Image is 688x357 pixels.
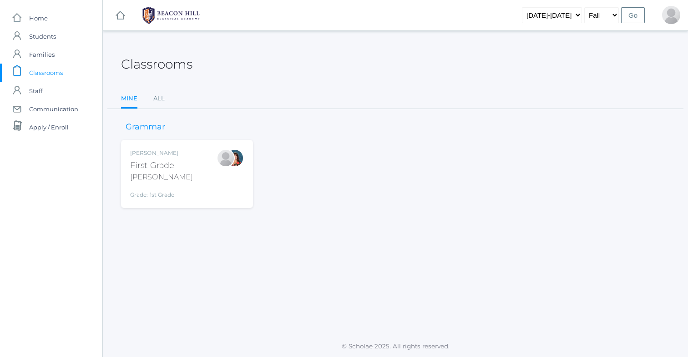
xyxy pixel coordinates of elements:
div: First Grade [130,159,193,172]
a: Mine [121,89,137,109]
div: [PERSON_NAME] [130,149,193,157]
h3: Grammar [121,123,170,132]
h2: Classrooms [121,57,192,71]
div: Heather Wallock [226,149,244,167]
span: Staff [29,82,42,100]
div: [PERSON_NAME] [130,172,193,183]
span: Students [29,27,56,45]
div: Grade: 1st Grade [130,186,193,199]
span: Families [29,45,55,64]
input: Go [621,7,645,23]
a: All [153,89,165,108]
span: Home [29,9,48,27]
div: Jaimie Watson [662,6,680,24]
span: Communication [29,100,78,118]
p: © Scholae 2025. All rights reserved. [103,342,688,351]
img: BHCALogos-05-308ed15e86a5a0abce9b8dd61676a3503ac9727e845dece92d48e8588c001991.png [137,4,205,27]
span: Apply / Enroll [29,118,69,136]
div: Jaimie Watson [217,149,235,167]
span: Classrooms [29,64,63,82]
